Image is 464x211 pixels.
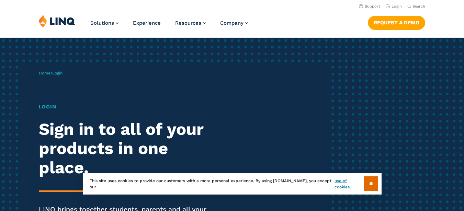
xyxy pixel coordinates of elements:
span: Company [220,20,244,26]
span: Resources [175,20,201,26]
a: Login [386,4,402,9]
a: Company [220,20,248,26]
a: Home [39,71,50,75]
h1: Login [39,103,218,111]
a: Request a Demo [368,16,425,30]
a: Resources [175,20,206,26]
span: Solutions [90,20,114,26]
span: Search [412,4,425,9]
a: use of cookies. [335,178,364,190]
div: This site uses cookies to provide our customers with a more personal experience. By using [DOMAIN... [83,173,382,195]
span: Login [52,71,63,75]
h2: Sign in to all of your products in one place. [39,120,218,177]
a: Support [359,4,380,9]
button: Open Search Bar [407,4,425,9]
a: Experience [133,20,161,26]
nav: Button Navigation [368,14,425,30]
a: Solutions [90,20,118,26]
nav: Primary Navigation [90,14,248,37]
span: / [39,71,63,75]
img: LINQ | K‑12 Software [39,14,75,27]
